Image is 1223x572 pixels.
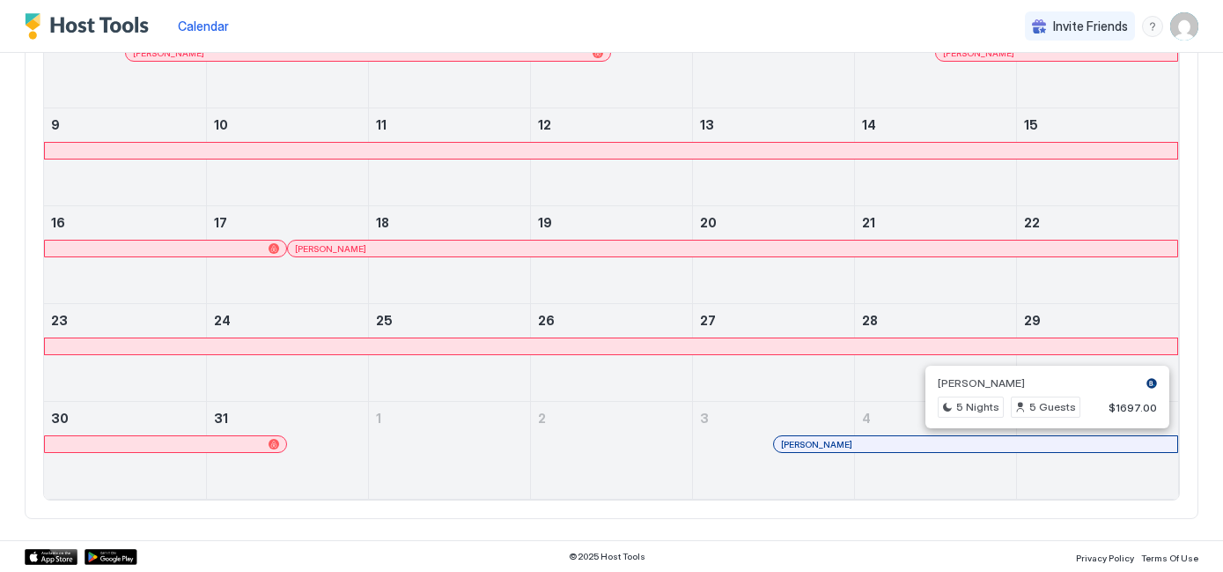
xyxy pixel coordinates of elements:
[25,13,157,40] a: Host Tools Logo
[1016,108,1178,206] td: March 15, 2025
[943,48,1170,59] div: [PERSON_NAME]
[214,313,231,328] span: 24
[1024,117,1038,132] span: 15
[1017,206,1179,239] a: March 22, 2025
[44,304,206,402] td: March 23, 2025
[781,439,1170,450] div: [PERSON_NAME]
[700,411,709,426] span: 3
[214,411,228,426] span: 31
[531,108,692,141] a: March 12, 2025
[854,108,1016,206] td: March 14, 2025
[206,206,368,304] td: March 17, 2025
[1076,553,1134,563] span: Privacy Policy
[369,206,530,239] a: March 18, 2025
[700,117,714,132] span: 13
[51,313,68,328] span: 23
[956,399,999,415] span: 5 Nights
[692,206,854,304] td: March 20, 2025
[938,376,1025,390] span: [PERSON_NAME]
[207,304,368,337] a: March 24, 2025
[44,108,206,206] td: March 9, 2025
[376,215,389,230] span: 18
[1017,108,1179,141] a: March 15, 2025
[692,304,854,402] td: March 27, 2025
[862,313,878,328] span: 28
[1016,206,1178,304] td: March 22, 2025
[1141,553,1198,563] span: Terms Of Use
[855,108,1016,141] a: March 14, 2025
[369,304,530,337] a: March 25, 2025
[133,48,603,59] div: [PERSON_NAME]
[1017,304,1179,337] a: March 29, 2025
[376,313,393,328] span: 25
[368,402,530,500] td: April 1, 2025
[295,243,1170,255] div: [PERSON_NAME]
[692,402,854,500] td: April 3, 2025
[368,206,530,304] td: March 18, 2025
[1024,313,1041,328] span: 29
[376,411,381,426] span: 1
[1053,19,1128,34] span: Invite Friends
[538,215,552,230] span: 19
[1141,547,1198,566] a: Terms Of Use
[862,215,875,230] span: 21
[692,11,854,108] td: March 6, 2025
[531,304,692,337] a: March 26, 2025
[44,304,206,337] a: March 23, 2025
[854,304,1016,402] td: March 28, 2025
[25,549,77,565] a: App Store
[1142,16,1163,37] div: menu
[133,48,204,59] span: [PERSON_NAME]
[207,108,368,141] a: March 10, 2025
[855,206,1016,239] a: March 21, 2025
[178,19,229,33] span: Calendar
[44,402,206,435] a: March 30, 2025
[692,108,854,206] td: March 13, 2025
[854,11,1016,108] td: March 7, 2025
[1016,304,1178,402] td: March 29, 2025
[376,117,387,132] span: 11
[855,402,1016,435] a: April 4, 2025
[44,11,206,108] td: March 2, 2025
[530,402,692,500] td: April 2, 2025
[368,108,530,206] td: March 11, 2025
[693,304,854,337] a: March 27, 2025
[530,304,692,402] td: March 26, 2025
[854,402,1016,500] td: April 4, 2025
[538,117,551,132] span: 12
[538,313,555,328] span: 26
[700,313,716,328] span: 27
[1170,12,1198,41] div: User profile
[862,411,871,426] span: 4
[531,402,692,435] a: April 2, 2025
[51,117,60,132] span: 9
[214,117,228,132] span: 10
[44,206,206,239] a: March 16, 2025
[530,206,692,304] td: March 19, 2025
[781,439,852,450] span: [PERSON_NAME]
[51,215,65,230] span: 16
[85,549,137,565] a: Google Play Store
[368,304,530,402] td: March 25, 2025
[44,206,206,304] td: March 16, 2025
[693,402,854,435] a: April 3, 2025
[178,17,229,35] a: Calendar
[530,108,692,206] td: March 12, 2025
[207,402,368,435] a: March 31, 2025
[693,108,854,141] a: March 13, 2025
[569,551,645,562] span: © 2025 Host Tools
[943,48,1014,59] span: [PERSON_NAME]
[530,11,692,108] td: March 5, 2025
[206,402,368,500] td: March 31, 2025
[1076,547,1134,566] a: Privacy Policy
[1024,215,1040,230] span: 22
[700,215,717,230] span: 20
[862,117,876,132] span: 14
[51,411,69,426] span: 30
[206,108,368,206] td: March 10, 2025
[214,215,227,230] span: 17
[207,206,368,239] a: March 17, 2025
